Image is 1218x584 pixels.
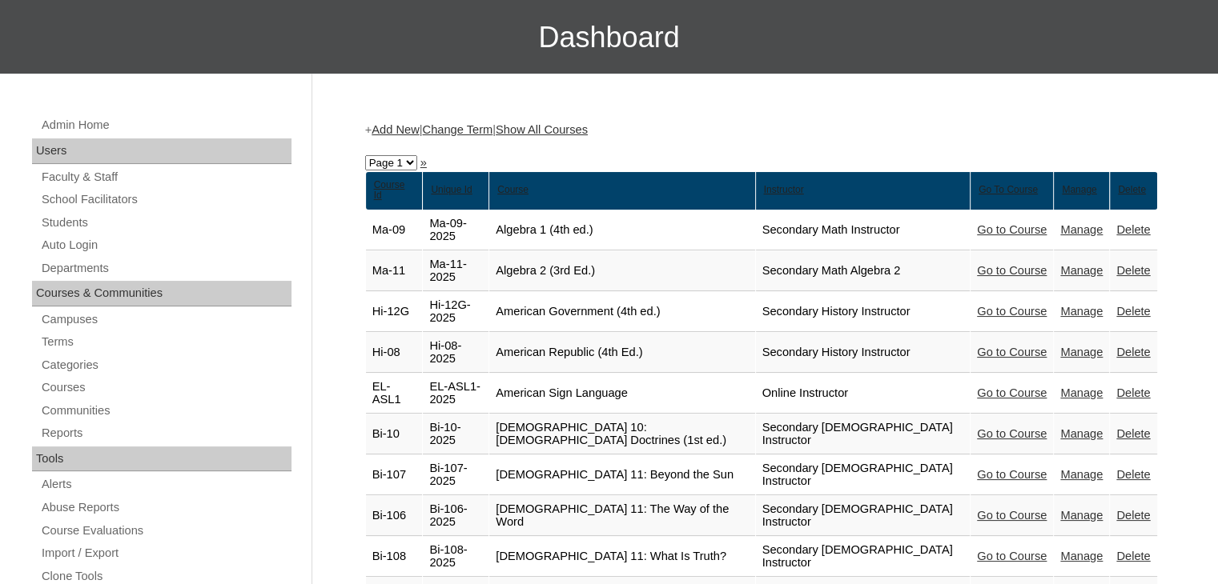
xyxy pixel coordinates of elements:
td: American Sign Language [489,374,754,414]
a: Go to Course [977,427,1047,440]
a: Go to Course [977,305,1047,318]
td: Algebra 2 (3rd Ed.) [489,251,754,291]
a: » [420,156,427,169]
a: Delete [1116,550,1150,562]
a: Go to Course [977,550,1047,562]
a: Manage [1060,468,1103,481]
a: Manage [1060,305,1103,318]
a: Import / Export [40,543,291,563]
div: Tools [32,446,291,472]
td: Bi-107 [366,455,423,495]
a: Delete [1116,305,1150,318]
td: Secondary Math Instructor [756,210,971,250]
a: Delete [1116,427,1150,440]
td: Ma-09-2025 [423,210,488,250]
a: Faculty & Staff [40,167,291,187]
td: [DEMOGRAPHIC_DATA] 11: The Way of the Word [489,496,754,536]
a: Go to Course [977,264,1047,277]
a: Departments [40,258,291,278]
td: EL-ASL1 [366,374,423,414]
td: Hi-12G [366,292,423,332]
td: [DEMOGRAPHIC_DATA] 11: Beyond the Sun [489,455,754,495]
td: Bi-108 [366,537,423,577]
h3: Dashboard [8,2,1210,74]
td: [DEMOGRAPHIC_DATA] 10: [DEMOGRAPHIC_DATA] Doctrines (1st ed.) [489,414,754,454]
a: Manage [1060,386,1103,399]
td: Algebra 1 (4th ed.) [489,210,754,250]
td: Bi-10-2025 [423,414,488,454]
a: Admin Home [40,115,291,135]
a: Manage [1060,223,1103,236]
u: Manage [1062,184,1096,195]
td: Secondary History Instructor [756,292,971,332]
a: Delete [1116,468,1150,481]
a: Delete [1116,346,1150,358]
td: American Government (4th ed.) [489,292,754,332]
a: Go to Course [977,468,1047,481]
u: Go To Course [979,184,1038,195]
td: Bi-10 [366,414,423,454]
a: Manage [1060,509,1103,522]
a: Communities [40,401,291,421]
td: Secondary History Instructor [756,333,971,373]
td: EL-ASL1-2025 [423,374,488,414]
td: Bi-106-2025 [423,496,488,536]
a: Add New [372,123,419,136]
a: Go to Course [977,509,1047,522]
td: Secondary [DEMOGRAPHIC_DATA] Instructor [756,455,971,495]
a: Change Term [422,123,492,136]
a: Go to Course [977,346,1047,358]
a: Go to Course [977,223,1047,236]
td: Secondary [DEMOGRAPHIC_DATA] Instructor [756,537,971,577]
a: Abuse Reports [40,498,291,518]
a: Categories [40,355,291,375]
td: Hi-12G-2025 [423,292,488,332]
div: + | | [365,122,1158,138]
a: Delete [1116,264,1150,277]
td: Secondary [DEMOGRAPHIC_DATA] Instructor [756,496,971,536]
a: Campuses [40,310,291,330]
a: Show All Courses [496,123,588,136]
a: Delete [1116,223,1150,236]
a: Manage [1060,346,1103,358]
td: Secondary [DEMOGRAPHIC_DATA] Instructor [756,414,971,454]
a: Students [40,213,291,233]
td: Ma-11-2025 [423,251,488,291]
td: Ma-09 [366,210,423,250]
td: American Republic (4th Ed.) [489,333,754,373]
a: Manage [1060,264,1103,277]
td: [DEMOGRAPHIC_DATA] 11: What Is Truth? [489,537,754,577]
u: Unique Id [431,184,472,195]
td: Hi-08-2025 [423,333,488,373]
a: Reports [40,423,291,443]
td: Hi-08 [366,333,423,373]
td: Ma-11 [366,251,423,291]
a: Manage [1060,550,1103,562]
a: Auto Login [40,235,291,255]
a: Go to Course [977,386,1047,399]
td: Secondary Math Algebra 2 [756,251,971,291]
div: Users [32,138,291,164]
td: Bi-108-2025 [423,537,488,577]
u: Course [497,184,529,195]
a: Delete [1116,386,1150,399]
a: Alerts [40,474,291,494]
u: Delete [1118,184,1146,195]
td: Bi-107-2025 [423,455,488,495]
a: Courses [40,378,291,398]
a: Course Evaluations [40,521,291,541]
td: Online Instructor [756,374,971,414]
a: Delete [1116,509,1150,522]
div: Courses & Communities [32,281,291,306]
u: Instructor [764,184,804,195]
td: Bi-106 [366,496,423,536]
u: Course Id [374,179,405,202]
a: Manage [1060,427,1103,440]
a: School Facilitators [40,190,291,210]
a: Terms [40,332,291,352]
